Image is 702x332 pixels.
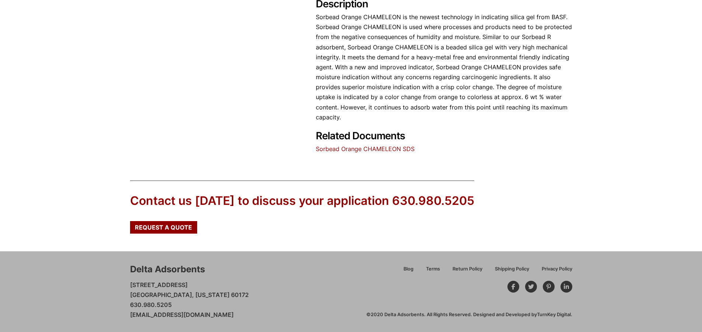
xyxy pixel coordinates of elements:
a: Request a Quote [130,221,197,234]
p: [STREET_ADDRESS] [GEOGRAPHIC_DATA], [US_STATE] 60172 630.980.5205 [130,280,249,320]
span: Blog [404,267,413,272]
a: Blog [397,265,420,278]
div: ©2020 Delta Adsorbents. All Rights Reserved. Designed and Developed by . [366,311,572,318]
span: Shipping Policy [495,267,529,272]
a: Shipping Policy [489,265,535,278]
a: Return Policy [446,265,489,278]
a: TurnKey Digital [537,312,571,317]
span: Return Policy [453,267,482,272]
p: Sorbead Orange CHAMELEON is the newest technology in indicating silica gel from BASF. Sorbead Ora... [316,12,572,122]
span: Terms [426,267,440,272]
a: Sorbead Orange CHAMELEON SDS [316,145,415,153]
a: Privacy Policy [535,265,572,278]
a: [EMAIL_ADDRESS][DOMAIN_NAME] [130,311,234,318]
div: Contact us [DATE] to discuss your application 630.980.5205 [130,193,474,209]
a: Terms [420,265,446,278]
div: Delta Adsorbents [130,263,205,276]
span: Request a Quote [135,224,192,230]
span: Privacy Policy [542,267,572,272]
